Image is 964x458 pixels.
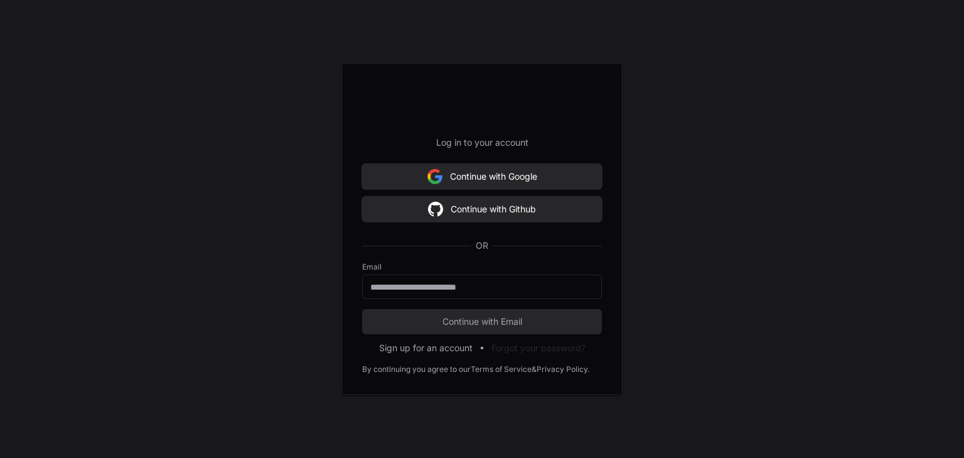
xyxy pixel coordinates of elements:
[427,164,442,189] img: Sign in with google
[362,164,602,189] button: Continue with Google
[471,239,493,252] span: OR
[362,136,602,149] p: Log in to your account
[362,364,471,374] div: By continuing you agree to our
[379,342,473,354] button: Sign up for an account
[471,364,532,374] a: Terms of Service
[428,197,443,222] img: Sign in with google
[362,315,602,328] span: Continue with Email
[362,309,602,334] button: Continue with Email
[491,342,586,354] button: Forgot your password?
[362,197,602,222] button: Continue with Github
[537,364,589,374] a: Privacy Policy.
[532,364,537,374] div: &
[362,262,602,272] label: Email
